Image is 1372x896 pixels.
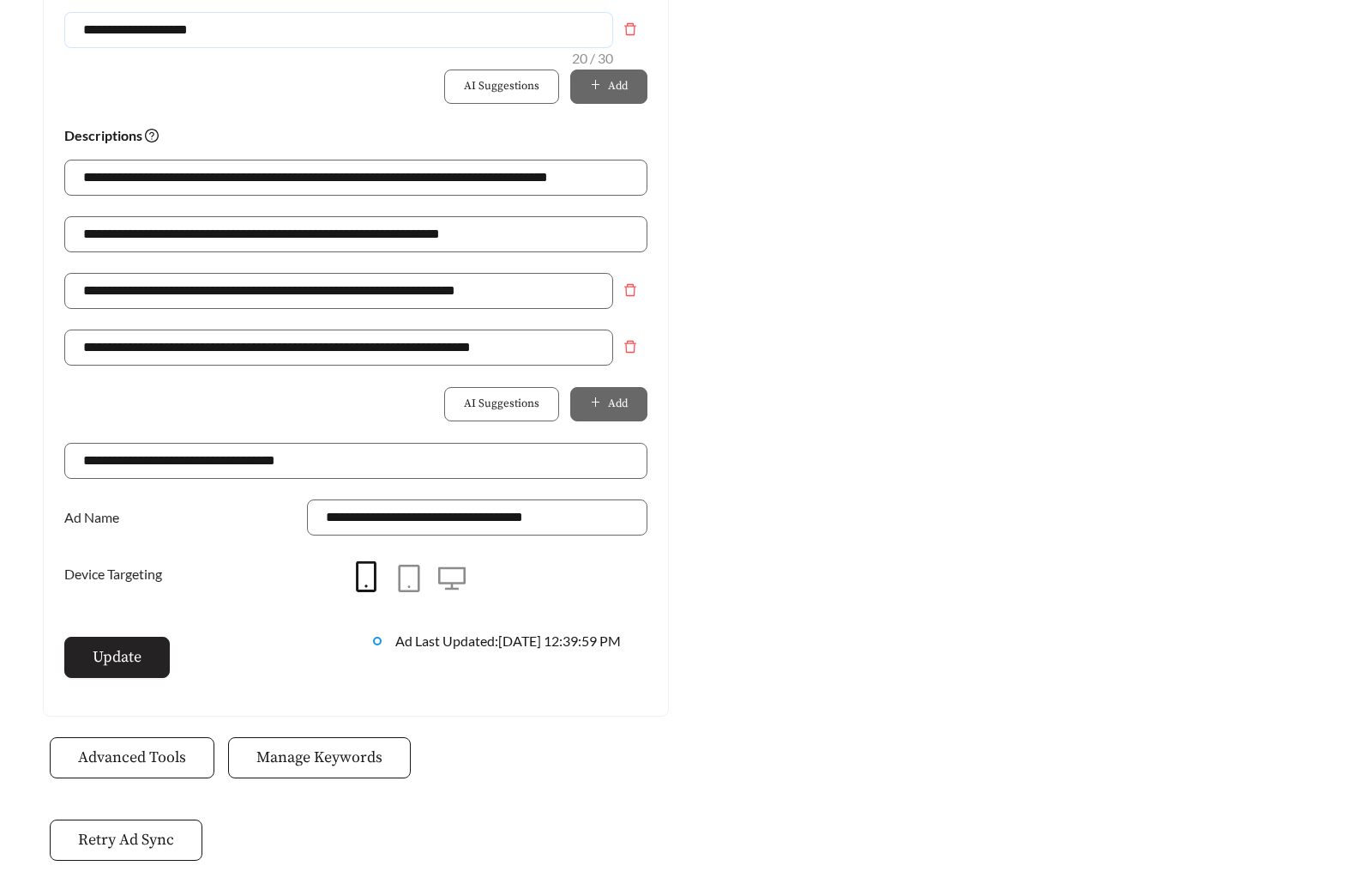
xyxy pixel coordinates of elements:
span: tablet [395,565,423,592]
span: Retry Ad Sync [78,828,174,851]
button: Remove field [613,330,647,364]
button: AI Suggestions [444,387,559,421]
input: Website [64,443,647,479]
label: Device Targeting [64,556,171,592]
span: delete [614,340,647,354]
button: Manage Keywords [228,737,411,778]
span: Update [93,645,141,669]
button: Remove field [613,273,647,307]
div: Ad Last Updated: [DATE] 12:39:59 PM [395,631,647,672]
button: Remove field [613,12,647,46]
strong: Descriptions [64,127,159,143]
input: Ad Name [307,499,647,536]
button: desktop [430,558,473,601]
label: Ad Name [64,499,128,536]
button: Advanced Tools [50,737,214,778]
span: Advanced Tools [78,746,186,769]
span: delete [614,22,647,36]
span: delete [614,283,647,297]
button: plusAdd [570,70,647,104]
span: Manage Keywords [256,746,382,769]
button: AI Suggestions [444,70,559,104]
button: tablet [388,558,430,601]
span: question-circle [145,129,159,142]
span: desktop [438,565,466,592]
button: mobile [345,556,388,599]
span: AI Suggestions [464,396,539,413]
button: Retry Ad Sync [50,820,202,861]
button: plusAdd [570,387,647,421]
button: Update [64,637,170,678]
span: AI Suggestions [464,78,539,95]
span: mobile [351,561,382,592]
